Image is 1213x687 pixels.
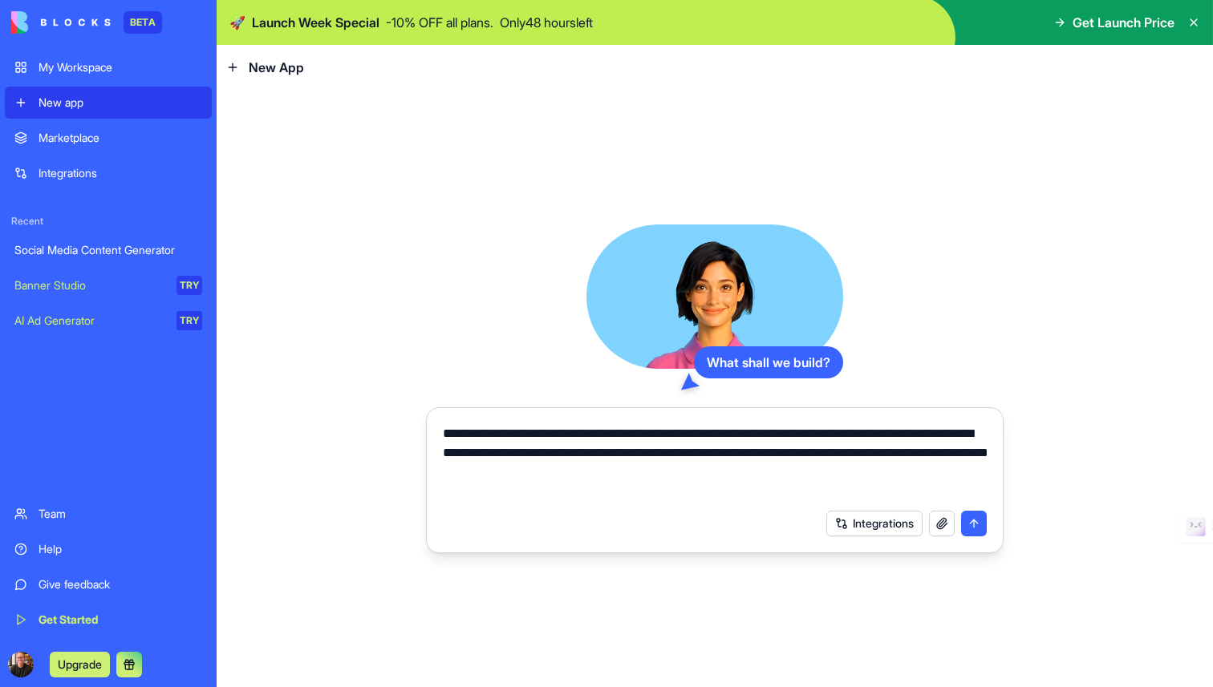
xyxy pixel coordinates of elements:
[50,652,110,677] button: Upgrade
[694,346,843,378] div: What shall we build?
[386,13,493,32] p: - 10 % OFF all plans.
[39,506,202,522] div: Team
[39,541,202,557] div: Help
[5,122,212,154] a: Marketplace
[14,242,202,258] div: Social Media Content Generator
[5,215,212,228] span: Recent
[5,498,212,530] a: Team
[39,576,202,592] div: Give feedback
[5,51,212,83] a: My Workspace
[249,58,304,77] span: New App
[5,234,212,266] a: Social Media Content Generator
[39,59,202,75] div: My Workspace
[39,95,202,111] div: New app
[5,305,212,337] a: AI Ad GeneratorTRY
[50,656,110,672] a: Upgrade
[39,612,202,628] div: Get Started
[176,311,202,330] div: TRY
[229,13,245,32] span: 🚀
[124,11,162,34] div: BETA
[14,313,165,329] div: AI Ad Generator
[5,604,212,636] a: Get Started
[39,165,202,181] div: Integrations
[39,130,202,146] div: Marketplace
[252,13,379,32] span: Launch Week Special
[5,157,212,189] a: Integrations
[500,13,593,32] p: Only 48 hours left
[176,276,202,295] div: TRY
[5,568,212,600] a: Give feedback
[5,533,212,565] a: Help
[826,511,923,536] button: Integrations
[5,87,212,119] a: New app
[11,11,111,34] img: logo
[11,11,162,34] a: BETA
[14,277,165,293] div: Banner Studio
[8,652,34,677] img: ACg8ocLL7gfbeM9_dLxluDYEhykbLYV9FdgwRaZBekL_jPRLstpXFQlj=s96-c
[5,269,212,301] a: Banner StudioTRY
[1073,13,1174,32] span: Get Launch Price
